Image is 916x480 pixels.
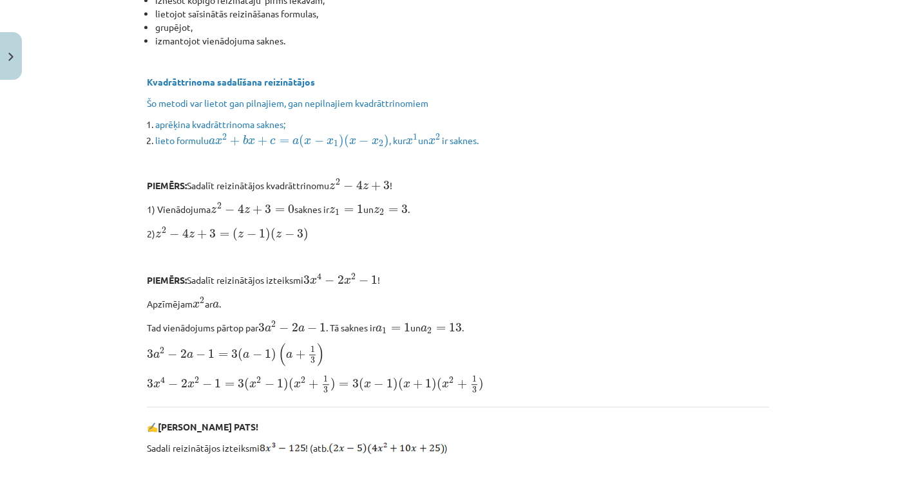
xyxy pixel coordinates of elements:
span: z [238,232,243,238]
span: z [329,207,335,214]
span: ( [398,378,403,391]
span: 3 [210,229,216,238]
img: icon-close-lesson-0947bae3869378f0d4975bcd49f059093ad1ed9edebbc8119c70593378902aed.svg [8,53,14,61]
span: aprēķina kvadrāttrinoma saknes; [155,118,285,130]
span: 2 [379,209,384,216]
span: x [249,382,256,388]
span: a [187,352,193,358]
li: grupējot, [155,21,769,34]
span: 1 [215,379,221,388]
b: PIEMĒRS: [147,274,187,286]
span: b [243,135,248,145]
span: 2 [379,140,383,147]
span: 1 [323,376,328,382]
span: − [279,324,289,333]
span: 2 [181,379,187,388]
span: ) [283,378,289,391]
span: 1 [208,349,215,358]
span: 2 [162,227,166,234]
span: z [276,232,281,238]
span: a [292,138,299,145]
span: x [372,138,379,145]
span: − [359,136,368,145]
span: − [167,350,177,359]
span: x [248,138,255,145]
span: 2 [200,297,204,304]
span: a [265,326,271,332]
span: 2 [435,134,440,140]
span: − [314,136,324,145]
span: − [265,380,274,389]
span: = [225,382,234,387]
span: ) [393,378,398,391]
span: 2 [195,377,199,383]
span: ) [384,134,389,148]
span: 0 [288,205,294,214]
span: + [309,380,318,389]
span: 1 [259,229,265,238]
span: 3 [231,349,238,358]
span: ( [299,134,304,148]
span: x [364,382,371,388]
span: = [344,208,354,213]
span: ( [359,378,364,391]
p: Sadalīt reizinātājos izteiksmi ! [147,271,769,287]
span: 1 [425,379,432,388]
span: 3 [238,379,244,388]
span: x [153,382,160,388]
span: ) [339,134,344,148]
span: z [211,207,216,214]
p: 2) [147,225,769,242]
span: 3 [310,357,315,364]
span: ) [271,348,276,362]
span: c [270,138,276,145]
span: 4 [182,228,189,238]
span: ) [317,343,325,366]
span: ) [432,378,437,391]
span: + [253,205,262,214]
b: PIEMĒRS: [147,180,187,191]
span: z [155,232,161,238]
span: x [187,382,195,388]
span: 3 [303,275,310,284]
span: 1 [265,349,271,358]
span: 4 [317,273,321,280]
span: a [153,352,160,358]
span: 1 [404,323,410,332]
span: 2 [301,377,305,383]
span: a [286,352,292,358]
span: x [304,138,311,145]
span: 4 [238,204,244,214]
span: + [230,136,240,145]
span: x [344,278,351,284]
span: + [413,380,423,389]
span: a [376,326,382,332]
span: 3 [323,387,328,393]
span: z [329,183,335,190]
span: 1 [386,379,393,388]
b: [PERSON_NAME] PATS! [158,421,258,432]
span: 2 [180,349,187,358]
span: = [436,326,446,331]
span: z [374,207,379,214]
span: 1 [382,328,386,334]
span: 3 [384,181,390,190]
p: Apzīmējam ar . [147,295,769,311]
span: 2 [427,328,432,334]
span: 1 [371,275,377,284]
span: = [275,208,285,213]
span: = [339,382,349,387]
span: ) [330,378,336,391]
span: z [363,183,368,190]
span: 3 [401,205,408,214]
span: + [258,136,267,145]
span: = [280,139,289,144]
p: Sadali reizinātājos izteiksmi ! (atb. ) [147,441,769,456]
span: + [371,181,381,190]
span: ( [344,134,349,148]
span: ( [271,228,276,241]
span: x [215,138,222,145]
span: 2 [160,347,164,354]
span: 2 [449,377,453,383]
span: a [421,326,427,332]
